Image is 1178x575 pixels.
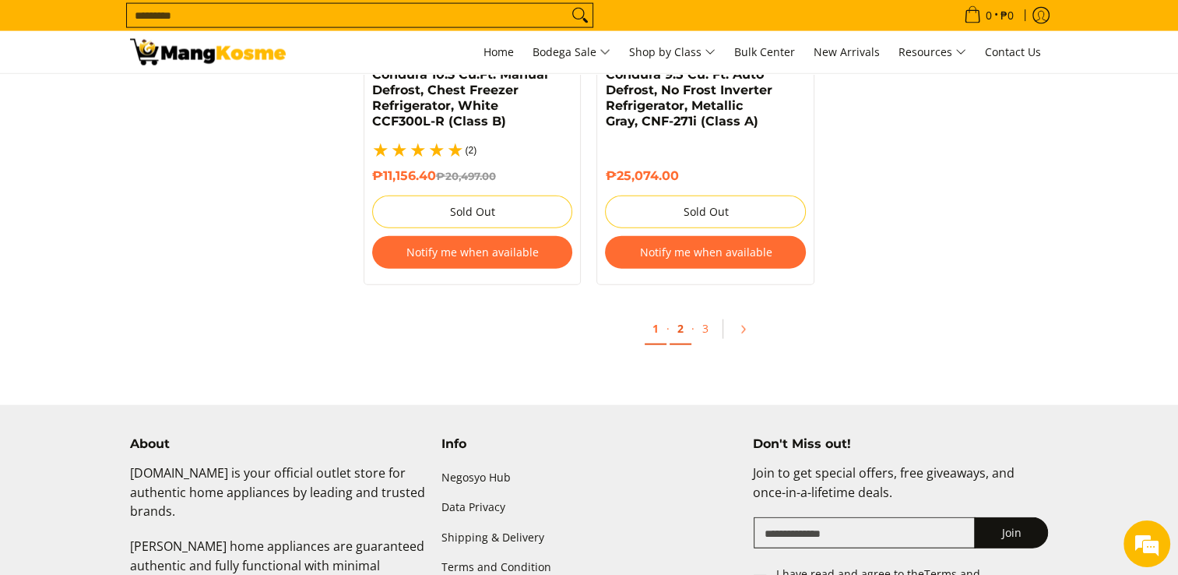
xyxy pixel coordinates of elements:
[255,8,293,45] div: Minimize live chat window
[621,31,723,73] a: Shop by Class
[629,43,716,62] span: Shop by Class
[484,44,514,59] span: Home
[372,67,548,129] a: Condura 10.3 Cu.Ft. Manual Defrost, Chest Freezer Refrigerator, White CCF300L-R (Class B)
[734,44,795,59] span: Bulk Center
[605,236,806,269] button: Notify me when available
[525,31,618,73] a: Bodega Sale
[130,464,426,537] p: [DOMAIN_NAME] is your official outlet store for authentic home appliances by leading and trusted ...
[372,236,573,269] button: Notify me when available
[605,196,806,228] button: Sold Out
[372,168,573,184] h6: ₱11,156.40
[959,7,1018,24] span: •
[694,313,716,344] a: 3
[356,309,1057,358] ul: Pagination
[752,464,1048,518] p: Join to get special offers, free giveaways, and once-in-a-lifetime deals.
[666,321,670,336] span: ·
[998,10,1016,21] span: ₱0
[466,146,477,155] span: (2)
[985,44,1041,59] span: Contact Us
[752,436,1048,452] h4: Don't Miss out!
[670,313,691,345] a: 2
[441,464,737,493] a: Negosyo Hub
[441,493,737,523] a: Data Privacy
[533,43,610,62] span: Bodega Sale
[806,31,888,73] a: New Arrivals
[691,321,694,336] span: ·
[441,436,737,452] h4: Info
[977,31,1049,73] a: Contact Us
[81,87,262,108] div: Chat with us now
[983,10,994,21] span: 0
[441,523,737,552] a: Shipping & Delivery
[476,31,522,73] a: Home
[605,168,806,184] h6: ₱25,074.00
[301,31,1049,73] nav: Main Menu
[814,44,880,59] span: New Arrivals
[130,436,426,452] h4: About
[568,4,593,27] button: Search
[8,397,297,452] textarea: Type your message and hit 'Enter'
[891,31,974,73] a: Resources
[974,517,1048,549] button: Join
[645,313,666,345] a: 1
[436,170,496,182] del: ₱20,497.00
[726,31,803,73] a: Bulk Center
[90,182,215,340] span: We're online!
[605,67,772,129] a: Condura 9.5 Cu. Ft. Auto Defrost, No Frost Inverter Refrigerator, Metallic Gray, CNF-271i (Class A)
[372,141,466,160] span: 5.0 / 5.0 based on 2 reviews
[372,196,573,228] button: Sold Out
[130,39,286,65] img: Bodega Sale Refrigerator l Mang Kosme: Home Appliances Warehouse Sale
[898,43,966,62] span: Resources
